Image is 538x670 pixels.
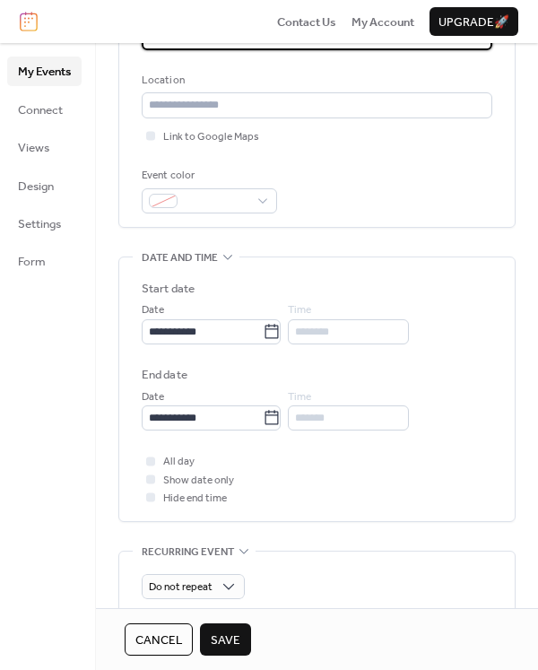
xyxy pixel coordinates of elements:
[142,301,164,319] span: Date
[351,13,414,31] span: My Account
[142,388,164,406] span: Date
[142,280,195,298] div: Start date
[163,490,227,508] span: Hide end time
[18,139,49,157] span: Views
[163,128,259,146] span: Link to Google Maps
[135,631,182,649] span: Cancel
[277,13,336,30] a: Contact Us
[18,215,61,233] span: Settings
[200,623,251,656] button: Save
[288,301,311,319] span: Time
[288,388,311,406] span: Time
[142,543,234,561] span: Recurring event
[142,167,273,185] div: Event color
[142,366,187,384] div: End date
[211,631,240,649] span: Save
[149,577,213,597] span: Do not repeat
[351,13,414,30] a: My Account
[7,57,82,85] a: My Events
[142,72,489,90] div: Location
[163,472,234,490] span: Show date only
[18,253,46,271] span: Form
[7,95,82,124] a: Connect
[18,63,71,81] span: My Events
[7,247,82,275] a: Form
[430,7,518,36] button: Upgrade🚀
[142,249,218,267] span: Date and time
[277,13,336,31] span: Contact Us
[18,101,63,119] span: Connect
[7,209,82,238] a: Settings
[18,178,54,196] span: Design
[7,133,82,161] a: Views
[7,171,82,200] a: Design
[20,12,38,31] img: logo
[438,13,509,31] span: Upgrade 🚀
[163,453,195,471] span: All day
[125,623,193,656] button: Cancel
